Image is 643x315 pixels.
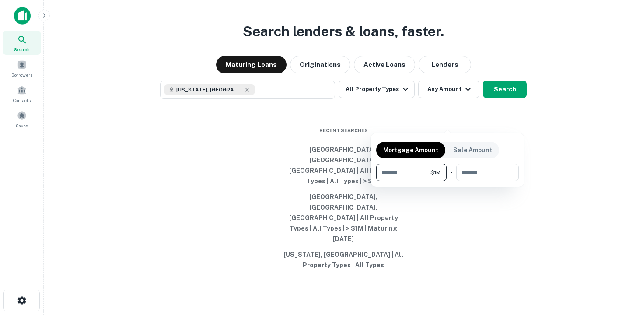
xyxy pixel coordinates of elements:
[599,217,643,259] iframe: Chat Widget
[450,164,453,181] div: -
[383,145,438,155] p: Mortgage Amount
[430,168,440,176] span: $1M
[453,145,492,155] p: Sale Amount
